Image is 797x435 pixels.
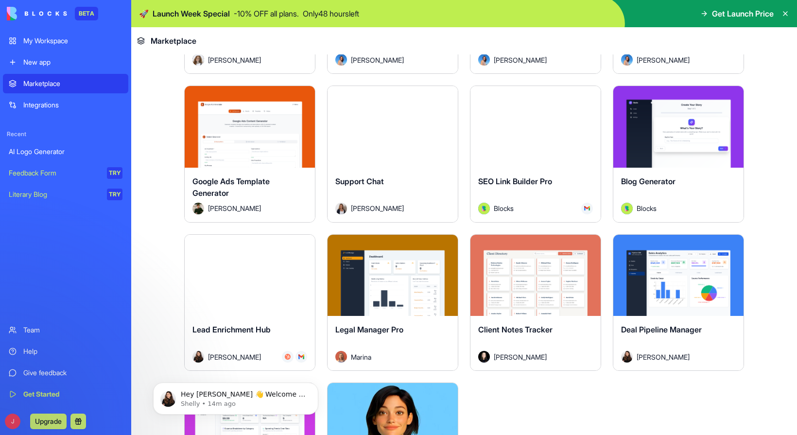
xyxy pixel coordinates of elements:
span: [PERSON_NAME] [208,55,261,65]
a: Give feedback [3,363,128,383]
span: Blocks [494,203,514,213]
span: Legal Manager Pro [335,325,403,334]
img: Gmail_trouth.svg [298,354,304,360]
div: TRY [107,189,122,200]
p: Only 48 hours left [303,8,359,19]
div: Give feedback [23,368,122,378]
a: Upgrade [30,416,67,426]
img: Avatar [478,54,490,66]
a: Lead Enrichment HubAvatar[PERSON_NAME] [184,234,315,371]
span: Marketplace [151,35,196,47]
a: SEO Link Builder ProAvatarBlocks [470,86,601,223]
span: J [5,414,20,429]
a: Team [3,320,128,340]
span: Support Chat [335,176,384,186]
span: 🚀 [139,8,149,19]
a: AI Logo Generator [3,142,128,161]
span: [PERSON_NAME] [494,55,547,65]
a: Support ChatAvatar[PERSON_NAME] [327,86,458,223]
a: BETA [7,7,98,20]
div: Team [23,325,122,335]
div: BETA [75,7,98,20]
img: Avatar [335,54,347,66]
img: logo [7,7,67,20]
span: Blocks [637,203,657,213]
span: Client Notes Tracker [478,325,553,334]
a: Integrations [3,95,128,115]
a: Legal Manager ProAvatarMarina [327,234,458,371]
a: Feedback FormTRY [3,163,128,183]
div: New app [23,57,122,67]
a: My Workspace [3,31,128,51]
img: Avatar [478,351,490,363]
a: Get Started [3,384,128,404]
span: [PERSON_NAME] [351,55,404,65]
div: My Workspace [23,36,122,46]
span: [PERSON_NAME] [637,55,690,65]
img: Avatar [621,203,633,214]
iframe: Intercom notifications message [139,362,333,430]
img: Avatar [335,203,347,214]
a: Literary BlogTRY [3,185,128,204]
div: Get Started [23,389,122,399]
div: Marketplace [23,79,122,88]
img: Avatar [192,351,204,363]
a: Google Ads Template GeneratorAvatar[PERSON_NAME] [184,86,315,223]
span: [PERSON_NAME] [351,203,404,213]
span: Google Ads Template Generator [192,176,270,198]
img: Avatar [621,351,633,363]
img: Avatar [192,203,204,214]
a: New app [3,52,128,72]
img: Hubspot_zz4hgj.svg [285,354,291,360]
a: Client Notes TrackerAvatar[PERSON_NAME] [470,234,601,371]
span: Deal Pipeline Manager [621,325,702,334]
span: Get Launch Price [712,8,774,19]
span: [PERSON_NAME] [637,352,690,362]
a: Help [3,342,128,361]
span: [PERSON_NAME] [208,203,261,213]
img: Avatar [192,54,204,66]
span: [PERSON_NAME] [208,352,261,362]
a: Marketplace [3,74,128,93]
span: Blog Generator [621,176,676,186]
div: Integrations [23,100,122,110]
div: Help [23,347,122,356]
div: TRY [107,167,122,179]
p: - 10 % OFF all plans. [234,8,299,19]
div: Literary Blog [9,190,100,199]
div: Feedback Form [9,168,100,178]
img: Avatar [478,203,490,214]
div: AI Logo Generator [9,147,122,157]
span: Launch Week Special [153,8,230,19]
span: Lead Enrichment Hub [192,325,271,334]
button: Upgrade [30,414,67,429]
span: Marina [351,352,371,362]
img: Gmail_trouth.svg [584,206,590,211]
span: [PERSON_NAME] [494,352,547,362]
span: Recent [3,130,128,138]
span: SEO Link Builder Pro [478,176,552,186]
a: Blog GeneratorAvatarBlocks [613,86,744,223]
a: Deal Pipeline ManagerAvatar[PERSON_NAME] [613,234,744,371]
img: Avatar [621,54,633,66]
img: Avatar [335,351,347,363]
